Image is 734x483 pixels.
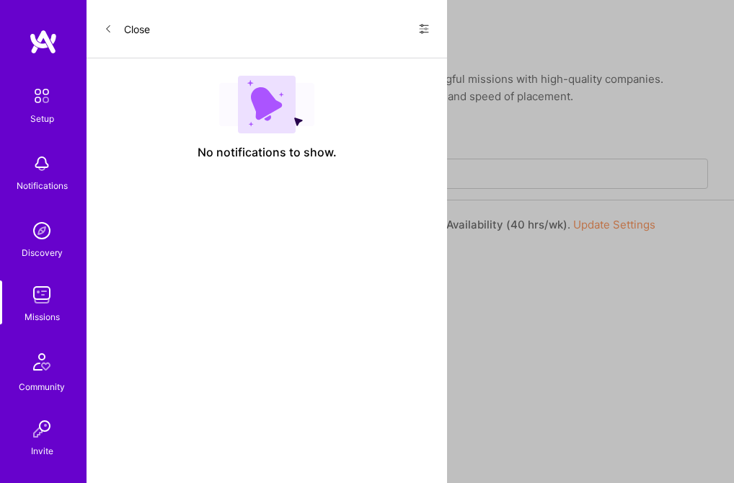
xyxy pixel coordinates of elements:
button: Close [104,17,150,40]
div: Notifications [17,178,68,193]
img: teamwork [27,280,56,309]
img: empty [219,76,314,133]
img: bell [27,149,56,178]
img: logo [29,29,58,55]
div: Invite [31,443,53,458]
img: Invite [27,415,56,443]
div: Setup [30,111,54,126]
div: Missions [25,309,60,324]
div: Discovery [22,245,63,260]
span: No notifications to show. [198,145,337,160]
img: Community [25,345,59,379]
img: setup [27,81,57,111]
div: Community [19,379,65,394]
img: discovery [27,216,56,245]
